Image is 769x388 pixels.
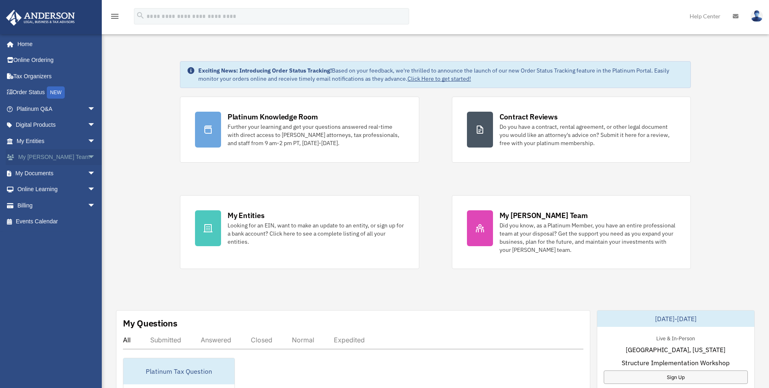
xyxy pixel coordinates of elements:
div: Further your learning and get your questions answered real-time with direct access to [PERSON_NAM... [228,123,404,147]
a: Events Calendar [6,214,108,230]
span: arrow_drop_down [88,101,104,117]
a: My Documentsarrow_drop_down [6,165,108,181]
i: menu [110,11,120,21]
div: Platinum Tax Question [123,358,234,384]
img: User Pic [751,10,763,22]
div: Contract Reviews [500,112,558,122]
a: My Entitiesarrow_drop_down [6,133,108,149]
span: arrow_drop_down [88,197,104,214]
a: Sign Up [604,370,748,384]
span: arrow_drop_down [88,133,104,150]
a: Contract Reviews Do you have a contract, rental agreement, or other legal document you would like... [452,97,691,163]
div: Looking for an EIN, want to make an update to an entity, or sign up for a bank account? Click her... [228,221,404,246]
div: All [123,336,131,344]
a: Online Ordering [6,52,108,68]
span: Structure Implementation Workshop [622,358,730,368]
a: Home [6,36,104,52]
div: Live & In-Person [650,333,701,342]
div: Expedited [334,336,365,344]
div: Closed [251,336,272,344]
div: My Entities [228,210,264,220]
div: NEW [47,86,65,99]
div: Based on your feedback, we're thrilled to announce the launch of our new Order Status Tracking fe... [198,66,684,83]
strong: Exciting News: Introducing Order Status Tracking! [198,67,332,74]
div: Do you have a contract, rental agreement, or other legal document you would like an attorney's ad... [500,123,676,147]
img: Anderson Advisors Platinum Portal [4,10,77,26]
div: Did you know, as a Platinum Member, you have an entire professional team at your disposal? Get th... [500,221,676,254]
div: Answered [201,336,231,344]
a: Online Learningarrow_drop_down [6,181,108,198]
span: arrow_drop_down [88,181,104,198]
a: Order StatusNEW [6,84,108,101]
a: My [PERSON_NAME] Teamarrow_drop_down [6,149,108,165]
div: Submitted [150,336,181,344]
div: My Questions [123,317,177,329]
span: arrow_drop_down [88,149,104,166]
a: Billingarrow_drop_down [6,197,108,214]
a: My Entities Looking for an EIN, want to make an update to an entity, or sign up for a bank accoun... [180,195,419,269]
a: Tax Organizers [6,68,108,84]
a: Digital Productsarrow_drop_down [6,117,108,133]
div: [DATE]-[DATE] [597,311,754,327]
a: Click Here to get started! [408,75,471,82]
a: My [PERSON_NAME] Team Did you know, as a Platinum Member, you have an entire professional team at... [452,195,691,269]
div: Normal [292,336,314,344]
div: Platinum Knowledge Room [228,112,318,122]
a: menu [110,14,120,21]
span: arrow_drop_down [88,165,104,182]
span: arrow_drop_down [88,117,104,134]
div: My [PERSON_NAME] Team [500,210,588,220]
i: search [136,11,145,20]
a: Platinum Q&Aarrow_drop_down [6,101,108,117]
span: [GEOGRAPHIC_DATA], [US_STATE] [626,345,725,355]
a: Platinum Knowledge Room Further your learning and get your questions answered real-time with dire... [180,97,419,163]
